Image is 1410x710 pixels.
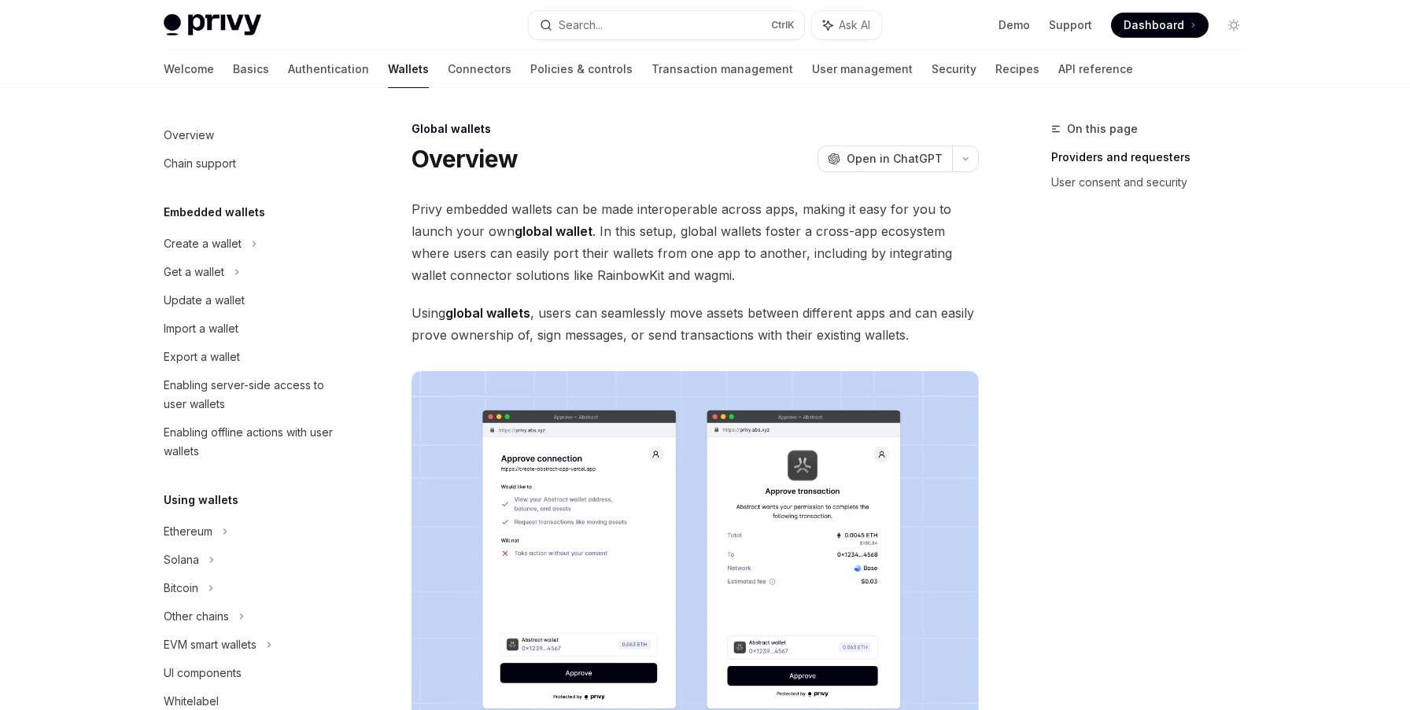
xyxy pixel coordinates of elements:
div: Enabling server-side access to user wallets [164,376,343,414]
a: Demo [998,17,1030,33]
span: Ask AI [839,17,870,33]
div: Solana [164,550,199,569]
div: Global wallets [412,121,979,137]
a: User management [812,50,913,88]
a: Authentication [288,50,369,88]
a: API reference [1058,50,1133,88]
h5: Using wallets [164,491,238,510]
strong: global wallet [515,223,592,239]
div: Ethereum [164,522,212,541]
h5: Embedded wallets [164,203,265,222]
h1: Overview [412,145,518,173]
div: Enabling offline actions with user wallets [164,423,343,461]
div: Get a wallet [164,263,224,281]
span: Dashboard [1124,17,1184,33]
div: Import a wallet [164,319,238,338]
a: Welcome [164,50,214,88]
a: Providers and requesters [1051,145,1259,170]
div: UI components [164,664,242,682]
a: Recipes [995,50,1039,88]
a: Dashboard [1111,13,1209,38]
a: Overview [151,121,352,149]
a: Export a wallet [151,343,352,371]
div: EVM smart wallets [164,635,257,654]
span: Ctrl K [771,19,795,31]
span: Using , users can seamlessly move assets between different apps and can easily prove ownership of... [412,302,979,346]
a: Basics [233,50,269,88]
div: Update a wallet [164,291,245,310]
div: Export a wallet [164,348,240,366]
a: Transaction management [651,50,793,88]
a: Enabling offline actions with user wallets [151,418,352,465]
a: Security [932,50,976,88]
div: Search... [559,16,603,35]
button: Toggle dark mode [1221,13,1246,38]
span: Privy embedded wallets can be made interoperable across apps, making it easy for you to launch yo... [412,198,979,286]
div: Other chains [164,607,229,626]
a: Chain support [151,149,352,178]
button: Ask AI [812,11,881,39]
button: Open in ChatGPT [818,145,952,172]
strong: global wallets [445,305,530,321]
a: Policies & controls [530,50,633,88]
a: Update a wallet [151,286,352,315]
div: Overview [164,126,214,145]
span: Open in ChatGPT [847,151,943,167]
div: Create a wallet [164,234,242,253]
a: User consent and security [1051,170,1259,195]
a: UI components [151,659,352,687]
span: On this page [1067,120,1138,138]
a: Connectors [448,50,511,88]
div: Chain support [164,154,236,173]
a: Wallets [388,50,429,88]
img: light logo [164,14,261,36]
button: Search...CtrlK [529,11,804,39]
a: Import a wallet [151,315,352,343]
a: Enabling server-side access to user wallets [151,371,352,418]
div: Bitcoin [164,579,198,598]
a: Support [1049,17,1092,33]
